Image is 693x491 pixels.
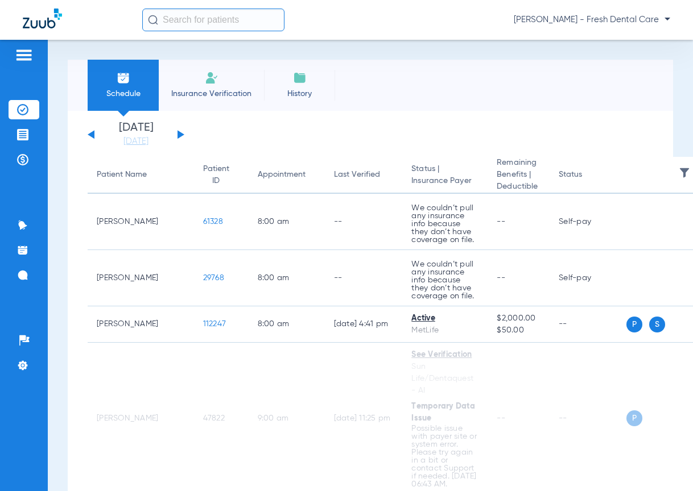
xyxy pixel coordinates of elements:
[550,250,626,306] td: Self-pay
[102,136,170,147] a: [DATE]
[550,157,626,194] th: Status
[23,9,62,28] img: Zuub Logo
[203,274,224,282] span: 29768
[102,122,170,147] li: [DATE]
[203,414,225,422] span: 47822
[411,361,478,397] div: Sun Life/Dentaquest - AI
[203,320,226,328] span: 112247
[675,413,686,424] img: x.svg
[649,317,665,332] span: S
[88,306,194,343] td: [PERSON_NAME]
[497,218,505,226] span: --
[411,324,478,336] div: MetLife
[167,88,255,99] span: Insurance Verification
[117,71,130,85] img: Schedule
[497,324,541,336] span: $50.00
[497,313,541,324] span: $2,000.00
[205,71,218,85] img: Manual Insurance Verification
[550,194,626,250] td: Self-pay
[411,175,478,187] span: Insurance Payer
[203,163,229,187] div: Patient ID
[411,260,478,300] p: We couldn’t pull any insurance info because they don’t have coverage on file.
[334,169,380,181] div: Last Verified
[96,88,150,99] span: Schedule
[514,14,670,26] span: [PERSON_NAME] - Fresh Dental Care
[411,313,478,324] div: Active
[626,410,642,426] span: P
[411,425,478,488] p: Possible issue with payer site or system error. Please try again in a bit or contact Support if n...
[203,218,223,226] span: 61328
[325,306,403,343] td: [DATE] 4:41 PM
[675,272,686,284] img: x.svg
[148,15,158,25] img: Search Icon
[88,250,194,306] td: [PERSON_NAME]
[142,9,284,31] input: Search for patients
[488,157,550,194] th: Remaining Benefits |
[15,48,33,62] img: hamburger-icon
[325,250,403,306] td: --
[249,250,325,306] td: 8:00 AM
[675,318,686,330] img: x.svg
[293,71,307,85] img: History
[626,317,642,332] span: P
[258,169,306,181] div: Appointment
[334,169,394,181] div: Last Verified
[249,306,325,343] td: 8:00 AM
[249,194,325,250] td: 8:00 AM
[411,204,478,244] p: We couldn’t pull any insurance info because they don’t have coverage on file.
[203,163,240,187] div: Patient ID
[497,414,505,422] span: --
[402,157,488,194] th: Status |
[258,169,316,181] div: Appointment
[411,349,478,361] div: See Verification
[97,169,147,181] div: Patient Name
[97,169,185,181] div: Patient Name
[88,194,194,250] td: [PERSON_NAME]
[550,306,626,343] td: --
[273,88,327,99] span: History
[675,216,686,227] img: x.svg
[497,274,505,282] span: --
[411,402,475,422] span: Temporary Data Issue
[497,181,541,193] span: Deductible
[325,194,403,250] td: --
[679,167,690,178] img: filter.svg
